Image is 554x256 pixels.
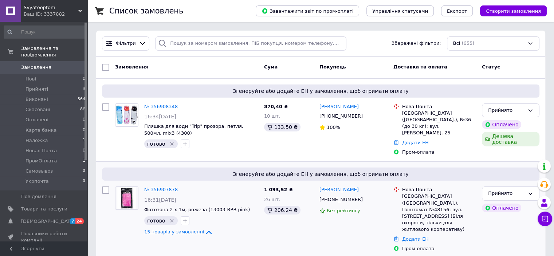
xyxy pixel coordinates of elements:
span: Товари та послуги [21,206,67,212]
span: 86 [80,106,85,113]
span: 3 [83,86,85,92]
span: Замовлення [115,64,148,70]
span: Самовывоз [25,168,53,174]
span: 1 [83,137,85,144]
a: № 356908348 [144,104,178,109]
span: Замовлення [21,64,51,71]
span: Доставка та оплата [393,64,447,70]
span: готово [147,141,165,147]
img: Фото товару [117,187,136,209]
span: Завантажити звіт по пром-оплаті [262,8,353,14]
span: 0 [83,178,85,185]
a: Фото товару [115,103,138,127]
input: Пошук за номером замовлення, ПІБ покупця, номером телефону, Email, номером накладної [155,36,346,51]
button: Експорт [441,5,473,16]
span: 10 шт. [264,113,280,119]
span: 564 [78,96,85,103]
span: Замовлення та повідомлення [21,45,87,58]
div: [GEOGRAPHIC_DATA] ([GEOGRAPHIC_DATA].), Поштомат №48156: вул. [STREET_ADDRESS] (Біля охорони, тіл... [402,193,476,233]
span: 15 товарів у замовленні [144,229,204,235]
img: Фото товару [115,105,138,125]
a: [PERSON_NAME] [319,186,359,193]
span: 24 [75,218,84,224]
span: (655) [461,40,474,46]
span: 0 [83,117,85,123]
span: Скасовані [25,106,50,113]
span: 0 [83,127,85,134]
div: Оплачено [482,120,521,129]
a: Додати ЕН [402,140,429,145]
span: Згенеруйте або додайте ЕН у замовлення, щоб отримати оплату [105,87,537,95]
span: Карта банка [25,127,56,134]
span: ПромОплата [25,158,57,164]
a: Створити замовлення [473,8,547,13]
span: 0 [83,168,85,174]
div: Дешева доставка [482,132,539,146]
span: Всі [453,40,460,47]
span: 0 [83,147,85,154]
a: 15 товарів у замовленні [144,229,213,235]
span: Укрпочта [25,178,49,185]
span: Нові [25,76,36,82]
a: Фото товару [115,186,138,210]
span: 1 093,52 ₴ [264,187,293,192]
span: 26 шт. [264,197,280,202]
div: 133.50 ₴ [264,123,300,131]
a: Пляшка для води "Trip" прозора, петля, 500мл, mix3 (4300) [144,123,243,136]
span: Створити замовлення [486,8,541,14]
div: Пром-оплата [402,245,476,252]
div: Пром-оплата [402,149,476,155]
div: Прийнято [488,190,524,197]
a: № 356907878 [144,187,178,192]
span: Експорт [447,8,467,14]
svg: Видалити мітку [169,141,175,147]
span: 100% [327,125,340,130]
div: Нова Пошта [402,186,476,193]
span: [PHONE_NUMBER] [319,197,363,202]
span: 1 [83,158,85,164]
span: Статус [482,64,500,70]
span: Cума [264,64,278,70]
span: Збережені фільтри: [392,40,441,47]
span: 870,40 ₴ [264,104,288,109]
button: Створити замовлення [480,5,547,16]
span: Повідомлення [21,193,56,200]
div: [GEOGRAPHIC_DATA] ([GEOGRAPHIC_DATA].), №36 (до 30 кг): вул. [PERSON_NAME], 25 [402,110,476,137]
span: Без рейтингу [327,208,360,213]
span: 7 [70,218,75,224]
span: Покупець [319,64,346,70]
span: [DEMOGRAPHIC_DATA] [21,218,75,225]
input: Пошук [4,25,86,39]
a: Додати ЕН [402,236,429,242]
span: готово [147,218,165,224]
div: Нова Пошта [402,103,476,110]
svg: Видалити мітку [169,218,175,224]
span: Фільтри [116,40,136,47]
span: Оплачені [25,117,48,123]
span: Згенеруйте або додайте ЕН у замовлення, щоб отримати оплату [105,170,537,178]
button: Чат з покупцем [538,212,552,226]
span: Управління статусами [372,8,428,14]
span: 16:31[DATE] [144,197,176,203]
div: Ваш ID: 3337882 [24,11,87,17]
span: 0 [83,76,85,82]
a: [PERSON_NAME] [319,103,359,110]
span: Наложка [25,137,48,144]
span: Новая Почта [25,147,57,154]
button: Управління статусами [366,5,434,16]
span: Прийняті [25,86,48,92]
div: Оплачено [482,204,521,212]
div: Прийнято [488,107,524,114]
span: Svyatooptom [24,4,78,11]
h1: Список замовлень [109,7,183,15]
span: [PHONE_NUMBER] [319,113,363,119]
div: 206.24 ₴ [264,206,300,214]
a: Фотозона 2 х 1м, рожева (13003-RPB pink) [144,207,250,212]
span: Виконані [25,96,48,103]
span: Показники роботи компанії [21,231,67,244]
button: Завантажити звіт по пром-оплаті [256,5,359,16]
span: 16:34[DATE] [144,114,176,119]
